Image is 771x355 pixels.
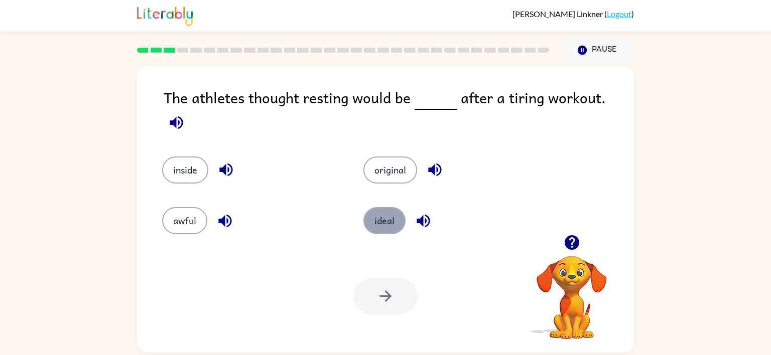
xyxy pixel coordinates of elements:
span: [PERSON_NAME] Linkner [512,9,604,19]
img: Literably [137,4,193,26]
button: awful [162,207,207,234]
a: Logout [607,9,631,19]
button: Pause [561,39,634,62]
button: original [363,156,417,184]
div: The athletes thought resting would be after a tiring workout. [164,86,634,136]
button: ideal [363,207,406,234]
div: ( ) [512,9,634,19]
button: inside [162,156,208,184]
video: Your browser must support playing .mp4 files to use Literably. Please try using another browser. [522,240,622,340]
